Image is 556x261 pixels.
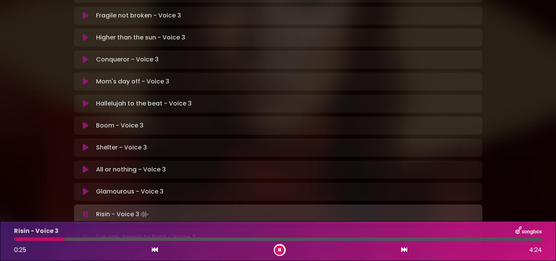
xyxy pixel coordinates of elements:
[139,209,150,220] img: waveform4.gif
[96,209,150,220] p: Risin - Voice 3
[96,33,185,42] p: Higher than the sun - Voice 3
[96,121,143,130] p: Boom - Voice 3
[14,245,26,254] span: 0:25
[96,55,159,64] p: Conqueror - Voice 3
[96,11,181,20] p: Fragile not broken - Voice 3
[14,226,58,236] p: Risin - Voice 3
[515,226,542,236] img: songbox-logo-white.png
[96,143,147,152] p: Shelter - Voice 3
[529,245,542,255] span: 4:24
[96,187,164,196] p: Glamourous - Voice 3
[96,165,166,174] p: All or nothing - Voice 3
[96,77,169,86] p: Mom's day off - Voice 3
[96,99,192,108] p: Hallelujah to the beat - Voice 3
